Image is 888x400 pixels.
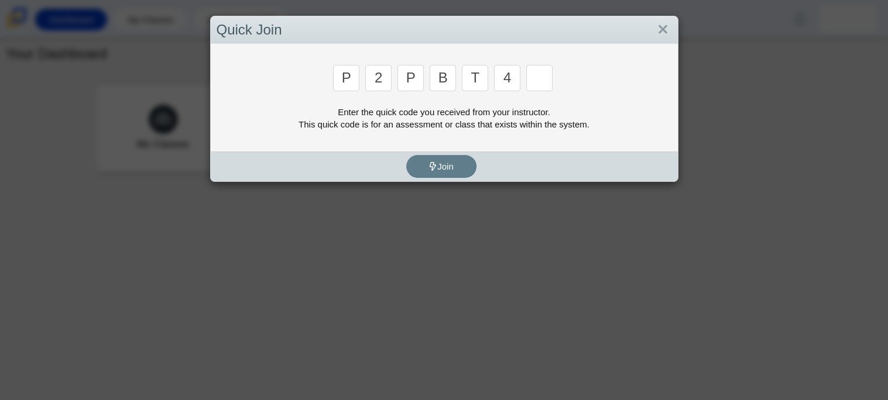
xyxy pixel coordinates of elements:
[211,16,678,44] div: Quick Join
[654,20,672,40] a: Close
[397,65,424,91] input: Enter Access Code Digit 3
[494,65,520,91] input: Enter Access Code Digit 6
[430,65,456,91] input: Enter Access Code Digit 4
[217,106,672,130] div: Enter the quick code you received from your instructor. This quick code is for an assessment or c...
[333,65,359,91] input: Enter Access Code Digit 1
[365,65,392,91] input: Enter Access Code Digit 2
[428,161,454,171] span: Join
[462,65,488,91] input: Enter Access Code Digit 5
[406,155,476,178] button: Join
[526,65,553,91] input: Enter Access Code Digit 7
